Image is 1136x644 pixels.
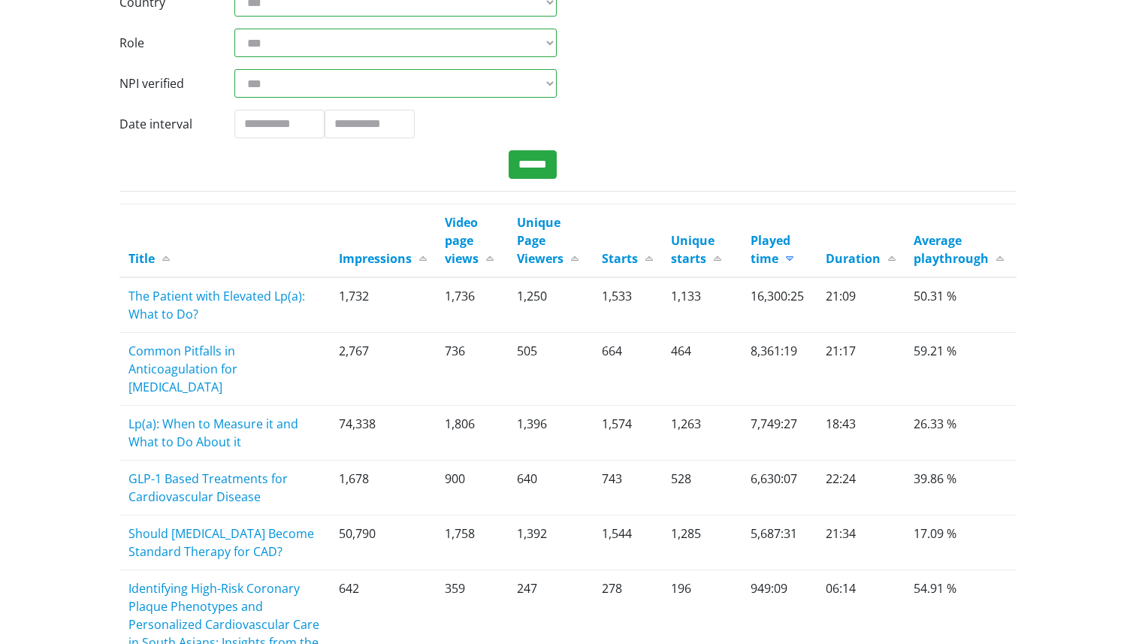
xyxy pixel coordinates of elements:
[330,277,436,333] td: 1,732
[662,277,742,333] td: 1,133
[742,406,817,461] td: 7,749:27
[593,277,662,333] td: 1,533
[662,333,742,406] td: 464
[508,461,593,516] td: 640
[742,277,817,333] td: 16,300:25
[128,416,298,450] a: Lp(a): When to Measure it and What to Do About it
[330,516,436,570] td: 50,790
[914,232,1004,267] a: Average playthrough
[817,516,905,570] td: 21:34
[339,250,427,267] a: Impressions
[108,69,223,98] label: NPI verified
[905,516,1017,570] td: 17.09 %
[662,406,742,461] td: 1,263
[742,333,817,406] td: 8,361:19
[330,406,436,461] td: 74,338
[517,214,579,267] a: Unique Page Viewers
[905,406,1017,461] td: 26.33 %
[817,406,905,461] td: 18:43
[128,250,170,267] a: Title
[128,288,305,322] a: The Patient with Elevated Lp(a): What to Do?
[108,110,223,138] label: Date interval
[662,516,742,570] td: 1,285
[128,525,314,560] a: Should [MEDICAL_DATA] Become Standard Therapy for CAD?
[128,343,237,395] a: Common Pitfalls in Anticoagulation for [MEDICAL_DATA]
[826,250,896,267] a: Duration
[330,333,436,406] td: 2,767
[662,461,742,516] td: 528
[817,277,905,333] td: 21:09
[445,214,494,267] a: Video page views
[108,29,223,57] label: Role
[508,333,593,406] td: 505
[436,333,507,406] td: 736
[508,406,593,461] td: 1,396
[905,277,1017,333] td: 50.31 %
[671,232,721,267] a: Unique starts
[436,461,507,516] td: 900
[508,277,593,333] td: 1,250
[436,277,507,333] td: 1,736
[905,461,1017,516] td: 39.86 %
[751,232,793,267] a: Played time
[436,406,507,461] td: 1,806
[508,516,593,570] td: 1,392
[905,333,1017,406] td: 59.21 %
[330,461,436,516] td: 1,678
[436,516,507,570] td: 1,758
[742,516,817,570] td: 5,687:31
[593,516,662,570] td: 1,544
[817,461,905,516] td: 22:24
[742,461,817,516] td: 6,630:07
[602,250,653,267] a: Starts
[817,333,905,406] td: 21:17
[593,461,662,516] td: 743
[593,406,662,461] td: 1,574
[128,470,288,505] a: GLP-1 Based Treatments for Cardiovascular Disease
[593,333,662,406] td: 664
